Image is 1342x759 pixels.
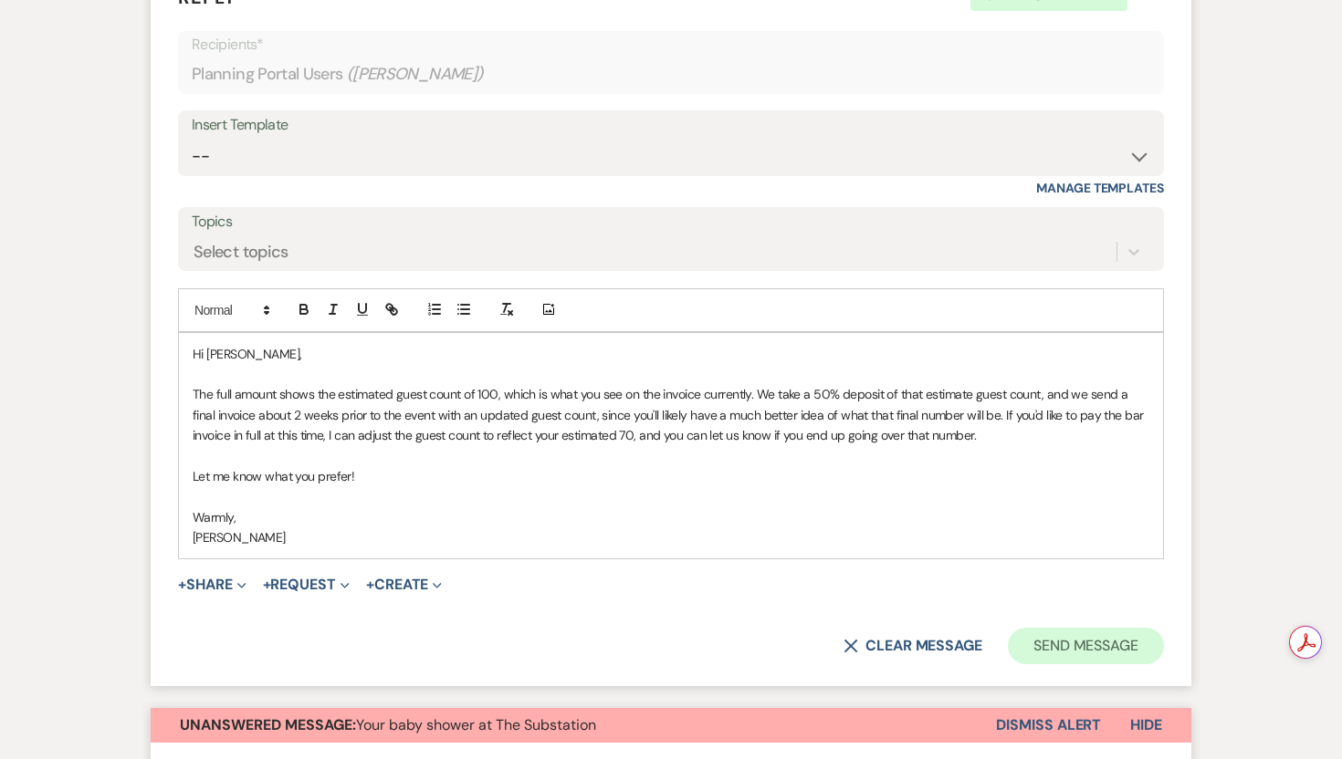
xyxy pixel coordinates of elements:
[193,344,1149,364] p: Hi [PERSON_NAME],
[192,33,1150,57] p: Recipients*
[193,466,1149,486] p: Let me know what you prefer!
[192,112,1150,139] div: Insert Template
[996,708,1101,743] button: Dismiss Alert
[180,715,596,734] span: Your baby shower at The Substation
[1008,628,1164,664] button: Send Message
[178,577,186,592] span: +
[180,715,356,734] strong: Unanswered Message:
[192,209,1150,235] label: Topics
[844,639,982,653] button: Clear message
[192,57,1150,92] div: Planning Portal Users
[1036,180,1164,196] a: Manage Templates
[193,507,1149,527] p: Warmly,
[151,708,996,743] button: Unanswered Message:Your baby shower at The Substation
[366,577,442,592] button: Create
[347,62,484,87] span: ( [PERSON_NAME] )
[178,577,246,592] button: Share
[263,577,350,592] button: Request
[1130,715,1162,734] span: Hide
[366,577,374,592] span: +
[263,577,271,592] span: +
[193,384,1149,445] p: The full amount shows the estimated guest count of 100, which is what you see on the invoice curr...
[1101,708,1191,743] button: Hide
[193,527,1149,547] p: [PERSON_NAME]
[194,240,288,265] div: Select topics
